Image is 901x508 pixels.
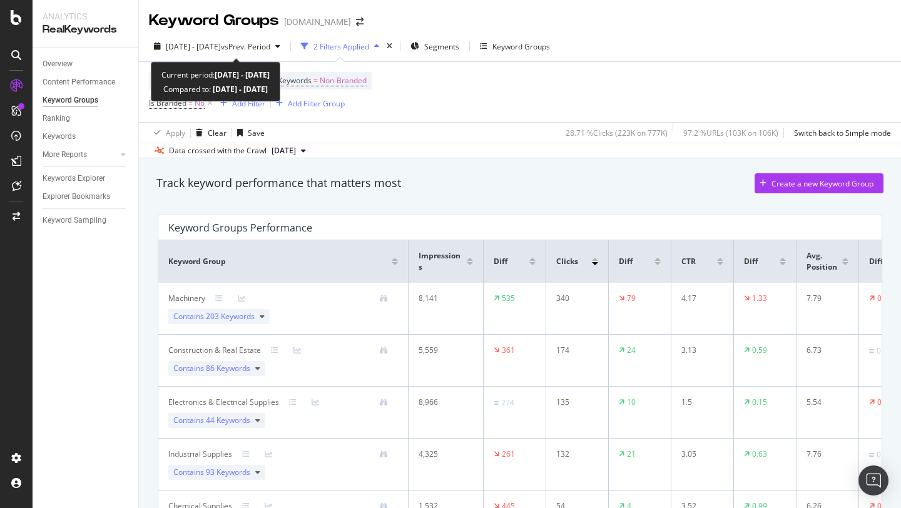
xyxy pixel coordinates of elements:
[43,58,130,71] a: Overview
[313,41,369,52] div: 2 Filters Applied
[356,18,364,26] div: arrow-right-arrow-left
[149,98,186,108] span: Is Branded
[43,148,117,161] a: More Reports
[43,76,115,89] div: Content Performance
[206,467,250,477] span: 93 Keywords
[163,82,268,96] div: Compared to:
[475,36,555,56] button: Keyword Groups
[501,397,514,409] div: 274
[877,293,892,304] div: 0.95
[320,72,367,89] span: Non-Branded
[43,214,130,227] a: Keyword Sampling
[681,293,719,304] div: 4.17
[169,145,267,156] div: Data crossed with the Crawl
[43,112,70,125] div: Ranking
[195,94,205,112] span: No
[419,449,467,460] div: 4,325
[492,41,550,52] div: Keyword Groups
[752,345,767,356] div: 0.59
[211,84,268,94] b: [DATE] - [DATE]
[43,112,130,125] a: Ranking
[556,449,594,460] div: 132
[168,221,312,234] div: Keyword Groups Performance
[149,123,185,143] button: Apply
[752,449,767,460] div: 0.63
[869,349,874,353] img: Equal
[191,123,227,143] button: Clear
[424,41,459,52] span: Segments
[173,311,255,322] span: Contains
[566,128,668,138] div: 28.71 % Clicks ( 223K on 777K )
[405,36,464,56] button: Segments
[877,449,892,460] div: 0.08
[419,345,467,356] div: 5,559
[168,293,205,304] div: Machinery
[681,345,719,356] div: 3.13
[858,465,888,495] div: Open Intercom Messenger
[208,128,227,138] div: Clear
[43,190,130,203] a: Explorer Bookmarks
[43,130,76,143] div: Keywords
[206,415,250,425] span: 44 Keywords
[556,345,594,356] div: 174
[149,10,279,31] div: Keyword Groups
[43,130,130,143] a: Keywords
[288,98,345,109] div: Add Filter Group
[877,345,892,357] div: 0.12
[744,256,758,267] span: Diff
[43,23,128,37] div: RealKeywords
[232,98,265,109] div: Add Filter
[173,363,250,374] span: Contains
[627,293,636,304] div: 79
[683,128,778,138] div: 97.2 % URLs ( 103K on 106K )
[232,123,265,143] button: Save
[296,36,384,56] button: 2 Filters Applied
[419,250,464,273] span: Impressions
[221,41,270,52] span: vs Prev. Period
[161,68,270,82] div: Current period:
[43,94,98,107] div: Keyword Groups
[807,293,844,304] div: 7.79
[284,16,351,28] div: [DOMAIN_NAME]
[807,345,844,356] div: 6.73
[168,449,232,460] div: Industrial Supplies
[681,397,719,408] div: 1.5
[502,293,515,304] div: 535
[272,145,296,156] span: 2025 Sep. 16th
[419,293,467,304] div: 8,141
[43,58,73,71] div: Overview
[752,293,767,304] div: 1.33
[43,76,130,89] a: Content Performance
[789,123,891,143] button: Switch back to Simple mode
[502,345,515,356] div: 361
[43,214,106,227] div: Keyword Sampling
[43,94,130,107] a: Keyword Groups
[267,143,311,158] button: [DATE]
[278,75,312,86] span: Keywords
[206,311,255,322] span: 203 Keywords
[215,69,270,80] b: [DATE] - [DATE]
[681,256,696,267] span: CTR
[627,449,636,460] div: 21
[168,397,279,408] div: Electronics & Electrical Supplies
[877,397,892,408] div: 0.61
[206,363,250,373] span: 86 Keywords
[807,449,844,460] div: 7.76
[43,172,130,185] a: Keywords Explorer
[271,96,345,111] button: Add Filter Group
[619,256,633,267] span: Diff
[43,148,87,161] div: More Reports
[752,397,767,408] div: 0.15
[43,172,105,185] div: Keywords Explorer
[43,190,110,203] div: Explorer Bookmarks
[173,467,250,478] span: Contains
[494,401,499,405] img: Equal
[248,128,265,138] div: Save
[419,397,467,408] div: 8,966
[215,96,265,111] button: Add Filter
[149,36,285,56] button: [DATE] - [DATE]vsPrev. Period
[43,10,128,23] div: Analytics
[166,41,221,52] span: [DATE] - [DATE]
[168,256,226,267] span: Keyword Group
[502,449,515,460] div: 261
